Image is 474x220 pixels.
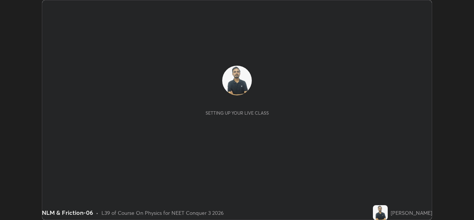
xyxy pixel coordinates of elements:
[101,209,224,217] div: L39 of Course On Physics for NEET Conquer 3 2026
[206,110,269,116] div: Setting up your live class
[42,208,93,217] div: NLM & Friction-06
[222,66,252,95] img: af35316ec30b409ca55988c56db82ca0.jpg
[391,209,432,217] div: [PERSON_NAME]
[373,205,388,220] img: af35316ec30b409ca55988c56db82ca0.jpg
[96,209,99,217] div: •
